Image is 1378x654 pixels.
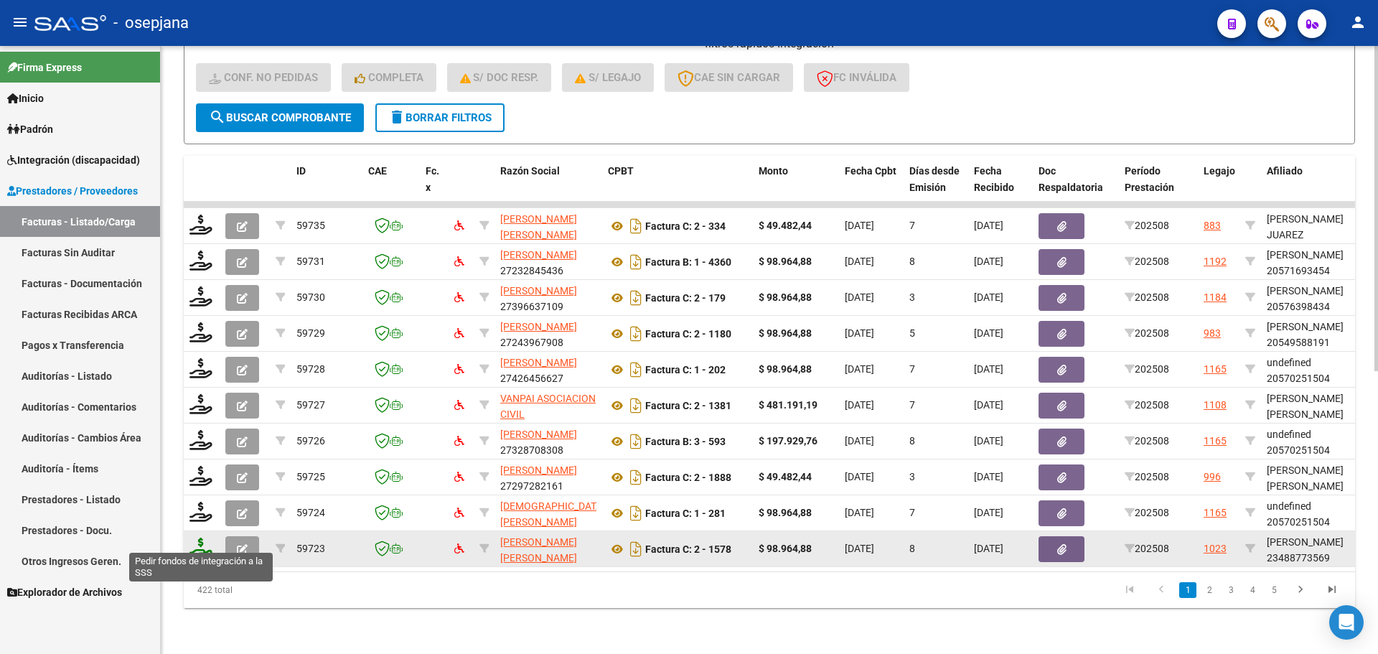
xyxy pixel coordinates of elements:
[500,393,596,421] span: VANPAI ASOCIACION CIVIL
[113,7,189,39] span: - osepjana
[602,156,753,219] datatable-header-cell: CPBT
[909,165,960,193] span: Días desde Emisión
[845,543,874,554] span: [DATE]
[909,507,915,518] span: 7
[1267,211,1370,276] div: [PERSON_NAME] JUAREZ [PERSON_NAME] 20567119921
[1267,355,1370,388] div: undefined 20570251504
[296,543,325,554] span: 59723
[368,165,387,177] span: CAE
[645,292,726,304] strong: Factura C: 2 - 179
[500,500,605,545] span: [DEMOGRAPHIC_DATA][PERSON_NAME] [PERSON_NAME]
[296,363,325,375] span: 59728
[296,435,325,447] span: 59726
[909,291,915,303] span: 3
[974,327,1003,339] span: [DATE]
[562,63,654,92] button: S/ legajo
[1265,582,1283,598] a: 5
[1116,582,1143,598] a: go to first page
[909,435,915,447] span: 8
[420,156,449,219] datatable-header-cell: Fc. x
[209,108,226,126] mat-icon: search
[1267,498,1370,531] div: undefined 20570251504
[355,71,423,84] span: Completa
[627,466,645,489] i: Descargar documento
[845,435,874,447] span: [DATE]
[1125,543,1169,554] span: 202508
[500,165,560,177] span: Razón Social
[388,111,492,124] span: Borrar Filtros
[627,215,645,238] i: Descargar documento
[1267,319,1370,352] div: [PERSON_NAME] 20549588191
[1267,247,1370,280] div: [PERSON_NAME] 20571693454
[627,538,645,561] i: Descargar documento
[645,472,731,483] strong: Factura C: 2 - 1888
[1263,578,1285,602] li: page 5
[1267,283,1370,316] div: [PERSON_NAME] 20576398434
[1148,582,1175,598] a: go to previous page
[495,156,602,219] datatable-header-cell: Razón Social
[296,291,325,303] span: 59730
[909,256,915,267] span: 8
[196,103,364,132] button: Buscar Comprobante
[1125,435,1169,447] span: 202508
[759,543,812,554] strong: $ 98.964,88
[804,63,909,92] button: FC Inválida
[909,399,915,411] span: 7
[1204,469,1221,485] div: 996
[1125,220,1169,231] span: 202508
[296,256,325,267] span: 59731
[1201,582,1218,598] a: 2
[11,14,29,31] mat-icon: menu
[974,291,1003,303] span: [DATE]
[759,291,812,303] strong: $ 98.964,88
[209,71,318,84] span: Conf. no pedidas
[500,498,596,528] div: 23393741104
[759,220,812,231] strong: $ 49.482,44
[500,464,577,476] span: [PERSON_NAME]
[296,507,325,518] span: 59724
[1198,156,1239,219] datatable-header-cell: Legajo
[500,355,596,385] div: 27426456627
[1204,218,1221,234] div: 883
[974,543,1003,554] span: [DATE]
[1220,578,1242,602] li: page 3
[645,436,726,447] strong: Factura B: 3 - 593
[1204,397,1227,414] div: 1108
[845,327,874,339] span: [DATE]
[974,399,1003,411] span: [DATE]
[759,256,812,267] strong: $ 98.964,88
[362,156,420,219] datatable-header-cell: CAE
[753,156,839,219] datatable-header-cell: Monto
[1204,165,1235,177] span: Legajo
[1204,541,1227,557] div: 1023
[296,471,325,482] span: 59725
[7,90,44,106] span: Inicio
[845,256,874,267] span: [DATE]
[1119,156,1198,219] datatable-header-cell: Período Prestación
[500,249,577,261] span: [PERSON_NAME]
[1039,165,1103,193] span: Doc Respaldatoria
[909,327,915,339] span: 5
[500,321,577,332] span: [PERSON_NAME]
[1204,361,1227,378] div: 1165
[296,165,306,177] span: ID
[1349,14,1367,31] mat-icon: person
[1125,363,1169,375] span: 202508
[500,285,577,296] span: [PERSON_NAME]
[845,165,896,177] span: Fecha Cpbt
[1125,399,1169,411] span: 202508
[759,507,812,518] strong: $ 98.964,88
[1267,534,1370,567] div: [PERSON_NAME] 23488773569
[904,156,968,219] datatable-header-cell: Días desde Emisión
[184,572,416,608] div: 422 total
[1261,156,1376,219] datatable-header-cell: Afiliado
[342,63,436,92] button: Completa
[627,430,645,453] i: Descargar documento
[909,471,915,482] span: 3
[500,534,596,564] div: 27331875282
[500,536,577,564] span: [PERSON_NAME] [PERSON_NAME]
[296,220,325,231] span: 59735
[296,327,325,339] span: 59729
[500,429,577,440] span: [PERSON_NAME]
[196,63,331,92] button: Conf. no pedidas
